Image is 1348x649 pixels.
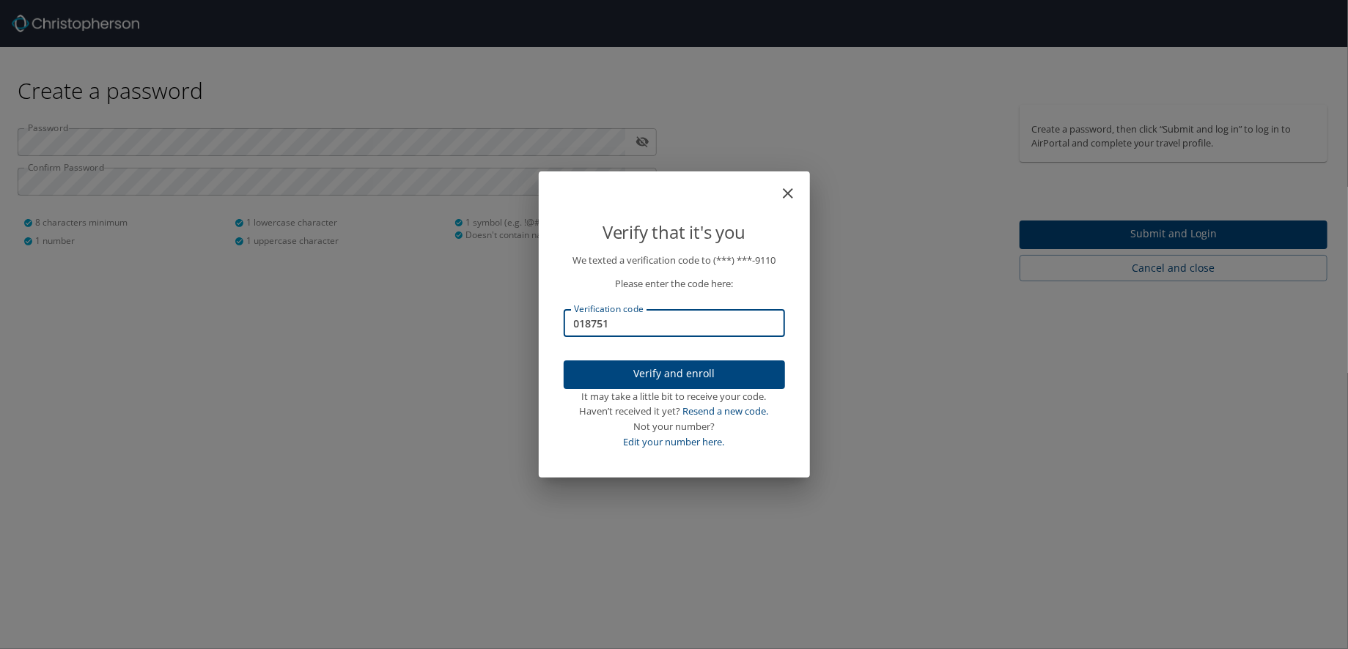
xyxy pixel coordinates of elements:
div: Haven’t received it yet? [564,404,785,419]
a: Edit your number here. [624,435,725,448]
p: Please enter the code here: [564,276,785,292]
span: Verify and enroll [575,365,773,383]
button: Verify and enroll [564,360,785,389]
div: Not your number? [564,419,785,434]
button: close [787,177,804,195]
a: Resend a new code. [683,404,769,418]
p: We texted a verification code to (***) ***- 9110 [564,253,785,268]
div: It may take a little bit to receive your code. [564,389,785,404]
p: Verify that it's you [564,218,785,246]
